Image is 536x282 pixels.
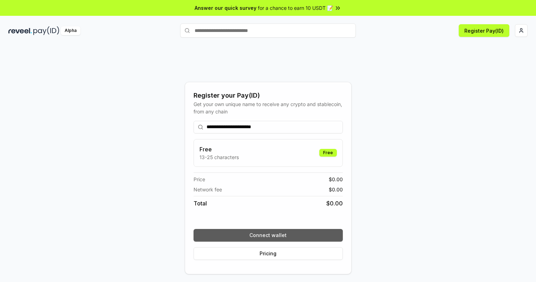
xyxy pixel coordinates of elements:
[326,199,343,208] span: $ 0.00
[200,153,239,161] p: 13-25 characters
[258,4,333,12] span: for a chance to earn 10 USDT 📝
[194,186,222,193] span: Network fee
[329,186,343,193] span: $ 0.00
[195,4,256,12] span: Answer our quick survey
[61,26,80,35] div: Alpha
[194,176,205,183] span: Price
[459,24,509,37] button: Register Pay(ID)
[200,145,239,153] h3: Free
[194,247,343,260] button: Pricing
[194,100,343,115] div: Get your own unique name to receive any crypto and stablecoin, from any chain
[194,229,343,242] button: Connect wallet
[319,149,337,157] div: Free
[194,91,343,100] div: Register your Pay(ID)
[8,26,32,35] img: reveel_dark
[33,26,59,35] img: pay_id
[194,199,207,208] span: Total
[329,176,343,183] span: $ 0.00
